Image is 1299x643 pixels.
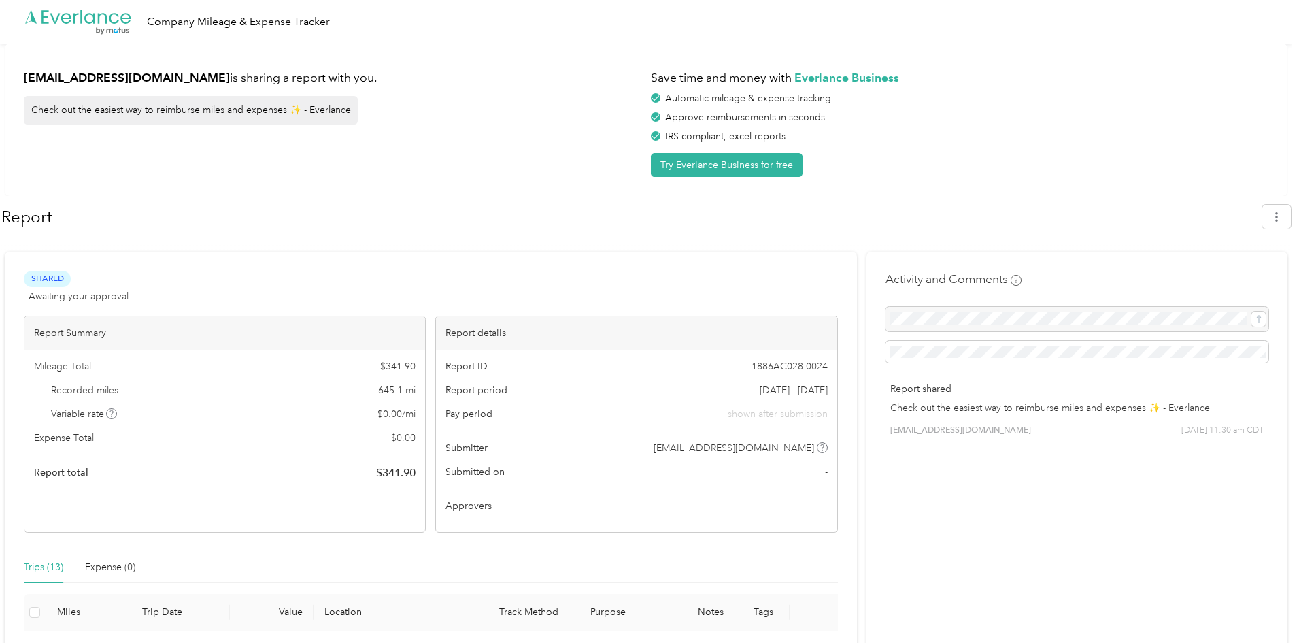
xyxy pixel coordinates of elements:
[445,359,488,374] span: Report ID
[760,383,828,397] span: [DATE] - [DATE]
[445,407,492,421] span: Pay period
[46,594,132,631] th: Miles
[24,560,63,575] div: Trips (13)
[665,93,831,104] span: Automatic mileage & expense tracking
[24,96,358,125] div: Check out the easiest way to reimburse miles and expenses ✨ - Everlance
[445,465,505,479] span: Submitted on
[488,594,579,631] th: Track Method
[737,594,790,631] th: Tags
[24,70,230,84] strong: [EMAIL_ADDRESS][DOMAIN_NAME]
[579,594,684,631] th: Purpose
[51,383,118,397] span: Recorded miles
[1181,425,1264,437] span: [DATE] 11:30 am CDT
[445,383,507,397] span: Report period
[24,69,641,86] h1: is sharing a report with you.
[24,271,71,286] span: Shared
[51,407,118,421] span: Variable rate
[665,131,786,142] span: IRS compliant, excel reports
[794,70,899,84] strong: Everlance Business
[436,316,837,350] div: Report details
[445,499,492,513] span: Approvers
[230,594,314,631] th: Value
[380,359,416,374] span: $ 341.90
[378,383,416,397] span: 645.1 mi
[34,359,91,374] span: Mileage Total
[752,359,828,374] span: 1886AC028-0024
[377,407,416,421] span: $ 0.00 / mi
[34,431,94,445] span: Expense Total
[825,465,828,479] span: -
[890,425,1031,437] span: [EMAIL_ADDRESS][DOMAIN_NAME]
[890,382,1264,396] p: Report shared
[376,465,416,481] span: $ 341.90
[651,153,803,177] button: Try Everlance Business for free
[147,14,330,31] div: Company Mileage & Expense Tracker
[728,407,828,421] span: shown after submission
[85,560,135,575] div: Expense (0)
[890,401,1264,415] p: Check out the easiest way to reimburse miles and expenses ✨ - Everlance
[24,316,425,350] div: Report Summary
[651,69,1268,86] h1: Save time and money with
[665,112,825,123] span: Approve reimbursements in seconds
[314,594,488,631] th: Location
[29,289,129,303] span: Awaiting your approval
[34,465,88,480] span: Report total
[445,441,488,455] span: Submitter
[131,594,229,631] th: Trip Date
[1,201,1253,233] h1: Report
[391,431,416,445] span: $ 0.00
[885,271,1022,288] h4: Activity and Comments
[684,594,737,631] th: Notes
[654,441,814,455] span: [EMAIL_ADDRESS][DOMAIN_NAME]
